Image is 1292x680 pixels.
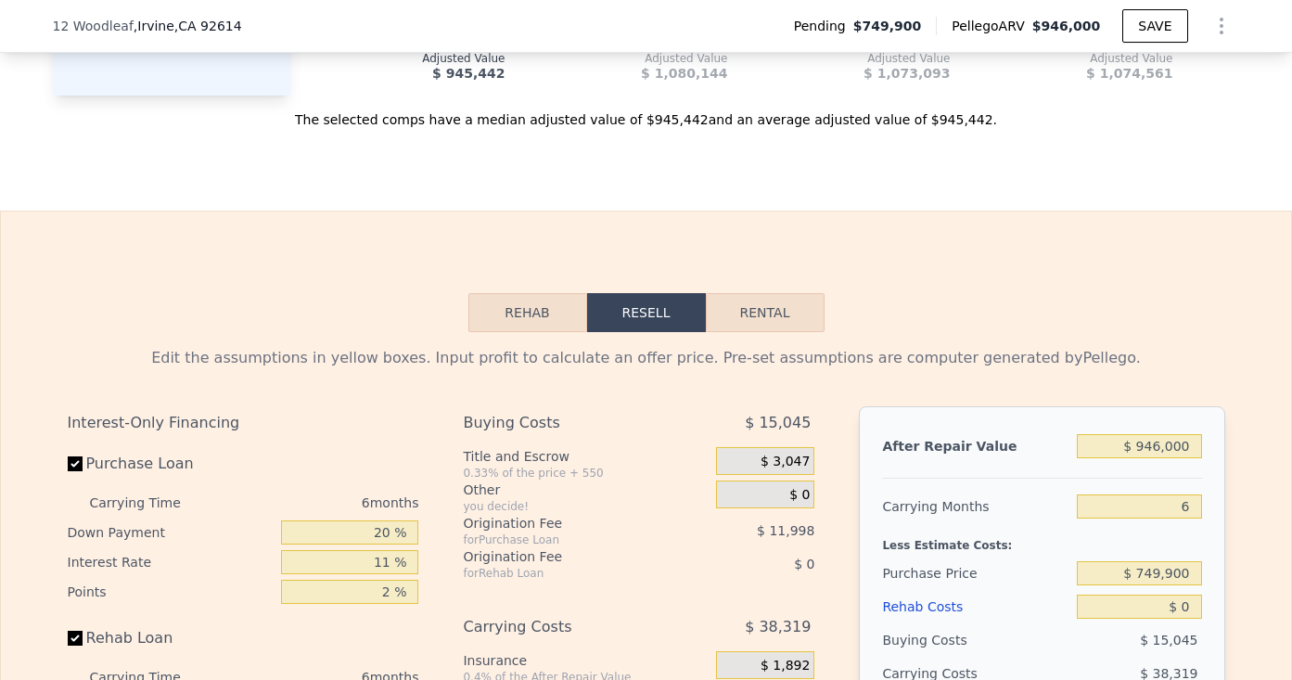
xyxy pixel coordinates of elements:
button: Rental [706,293,825,332]
div: Adjusted Value [758,51,951,66]
div: Points [68,577,275,607]
span: , Irvine [134,17,242,35]
div: Carrying Months [882,490,1069,523]
label: Purchase Loan [68,447,275,481]
label: Rehab Loan [68,622,275,655]
span: $ 1,073,093 [863,66,950,81]
button: Show Options [1203,7,1240,45]
span: $ 945,442 [432,66,505,81]
span: $946,000 [1032,19,1101,33]
div: 6 months [218,488,419,518]
span: 12 Woodleaf [53,17,134,35]
div: Buying Costs [463,406,670,440]
div: Down Payment [68,518,275,547]
div: Title and Escrow [463,447,709,466]
div: Origination Fee [463,547,670,566]
div: The selected comps have a median adjusted value of $945,442 and an average adjusted value of $945... [53,96,1240,129]
span: $ 15,045 [1140,633,1197,648]
div: Other [463,481,709,499]
span: $ 1,074,561 [1086,66,1172,81]
div: Interest Rate [68,547,275,577]
span: $ 0 [789,487,810,504]
button: SAVE [1122,9,1187,43]
div: Edit the assumptions in yellow boxes. Input profit to calculate an offer price. Pre-set assumptio... [68,347,1225,369]
div: 0.33% of the price + 550 [463,466,709,481]
div: Carrying Time [90,488,211,518]
input: Rehab Loan [68,631,83,646]
span: Pending [794,17,853,35]
div: for Rehab Loan [463,566,670,581]
span: $ 11,998 [757,523,814,538]
div: Adjusted Value [980,51,1173,66]
div: Insurance [463,651,709,670]
span: $ 0 [794,557,814,571]
div: Purchase Price [882,557,1069,590]
span: $ 38,319 [745,610,811,644]
span: $ 15,045 [745,406,811,440]
div: Less Estimate Costs: [882,523,1201,557]
div: Origination Fee [463,514,670,532]
span: $ 1,080,144 [641,66,727,81]
input: Purchase Loan [68,456,83,471]
div: you decide! [463,499,709,514]
div: Rehab Costs [882,590,1069,623]
div: Carrying Costs [463,610,670,644]
button: Resell [587,293,706,332]
div: Buying Costs [882,623,1069,657]
div: After Repair Value [882,430,1069,463]
span: $ 1,892 [761,658,810,674]
div: Interest-Only Financing [68,406,419,440]
span: , CA 92614 [174,19,242,33]
div: Adjusted Value [313,51,505,66]
span: $ 3,047 [761,454,810,470]
button: Rehab [468,293,587,332]
div: Adjusted Value [535,51,728,66]
span: Pellego ARV [952,17,1032,35]
span: $749,900 [853,17,922,35]
div: for Purchase Loan [463,532,670,547]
